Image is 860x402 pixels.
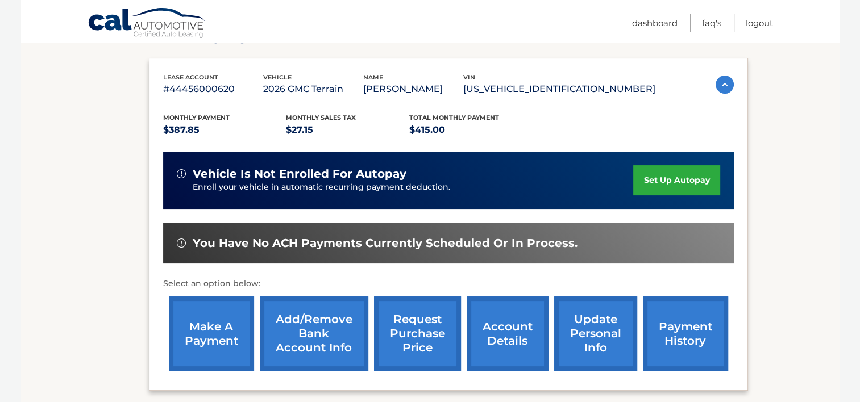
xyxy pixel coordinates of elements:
[177,169,186,178] img: alert-white.svg
[374,296,461,371] a: request purchase price
[463,81,655,97] p: [US_VEHICLE_IDENTIFICATION_NUMBER]
[643,296,728,371] a: payment history
[193,181,634,194] p: Enroll your vehicle in automatic recurring payment deduction.
[177,238,186,248] img: alert-white.svg
[363,81,463,97] p: [PERSON_NAME]
[702,14,721,32] a: FAQ's
[163,81,263,97] p: #44456000620
[163,73,218,81] span: lease account
[286,114,356,122] span: Monthly sales Tax
[193,167,406,181] span: vehicle is not enrolled for autopay
[746,14,773,32] a: Logout
[193,236,578,250] span: You have no ACH payments currently scheduled or in process.
[286,122,409,138] p: $27.15
[409,122,533,138] p: $415.00
[88,7,207,40] a: Cal Automotive
[716,76,734,94] img: accordion-active.svg
[169,296,254,371] a: make a payment
[163,114,230,122] span: Monthly Payment
[260,296,368,371] a: Add/Remove bank account info
[263,73,292,81] span: vehicle
[467,296,549,371] a: account details
[633,165,720,195] a: set up autopay
[163,122,286,138] p: $387.85
[463,73,475,81] span: vin
[409,114,499,122] span: Total Monthly Payment
[163,277,734,291] p: Select an option below:
[363,73,383,81] span: name
[263,81,363,97] p: 2026 GMC Terrain
[632,14,678,32] a: Dashboard
[554,296,637,371] a: update personal info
